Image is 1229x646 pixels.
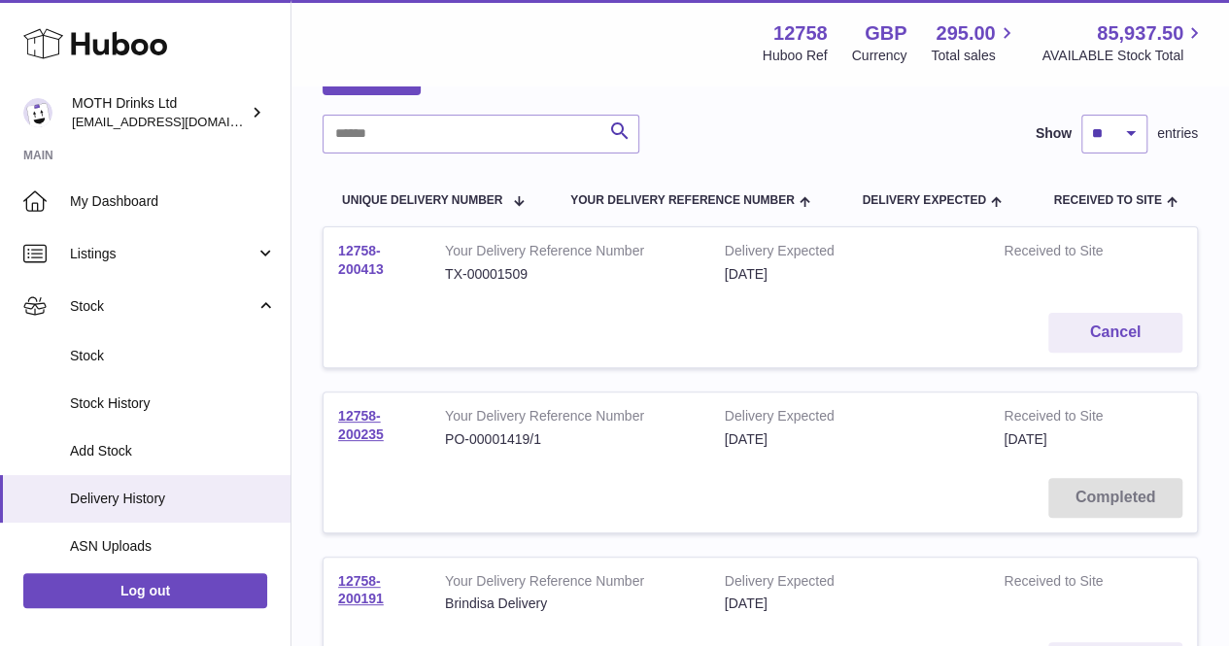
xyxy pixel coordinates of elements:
[445,265,696,284] div: TX-00001509
[1004,407,1132,430] strong: Received to Site
[725,595,975,613] div: [DATE]
[23,573,267,608] a: Log out
[342,194,502,207] span: Unique Delivery Number
[70,442,276,460] span: Add Stock
[70,297,256,316] span: Stock
[445,242,696,265] strong: Your Delivery Reference Number
[931,20,1017,65] a: 295.00 Total sales
[763,47,828,65] div: Huboo Ref
[1041,47,1206,65] span: AVAILABLE Stock Total
[23,98,52,127] img: orders@mothdrinks.com
[725,265,975,284] div: [DATE]
[445,430,696,449] div: PO-00001419/1
[725,572,975,595] strong: Delivery Expected
[1041,20,1206,65] a: 85,937.50 AVAILABLE Stock Total
[852,47,907,65] div: Currency
[1097,20,1183,47] span: 85,937.50
[725,407,975,430] strong: Delivery Expected
[1004,572,1132,595] strong: Received to Site
[70,347,276,365] span: Stock
[338,573,384,607] a: 12758-200191
[338,408,384,442] a: 12758-200235
[72,114,286,129] span: [EMAIL_ADDRESS][DOMAIN_NAME]
[725,430,975,449] div: [DATE]
[1004,431,1046,447] span: [DATE]
[338,243,384,277] a: 12758-200413
[865,20,906,47] strong: GBP
[70,490,276,508] span: Delivery History
[72,94,247,131] div: MOTH Drinks Ltd
[1157,124,1198,143] span: entries
[773,20,828,47] strong: 12758
[70,537,276,556] span: ASN Uploads
[570,194,795,207] span: Your Delivery Reference Number
[70,394,276,413] span: Stock History
[70,245,256,263] span: Listings
[931,47,1017,65] span: Total sales
[445,407,696,430] strong: Your Delivery Reference Number
[1036,124,1072,143] label: Show
[862,194,985,207] span: Delivery Expected
[725,242,975,265] strong: Delivery Expected
[445,595,696,613] div: Brindisa Delivery
[445,572,696,595] strong: Your Delivery Reference Number
[1004,242,1132,265] strong: Received to Site
[70,192,276,211] span: My Dashboard
[1048,313,1182,353] button: Cancel
[1054,194,1162,207] span: Received to Site
[936,20,995,47] span: 295.00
